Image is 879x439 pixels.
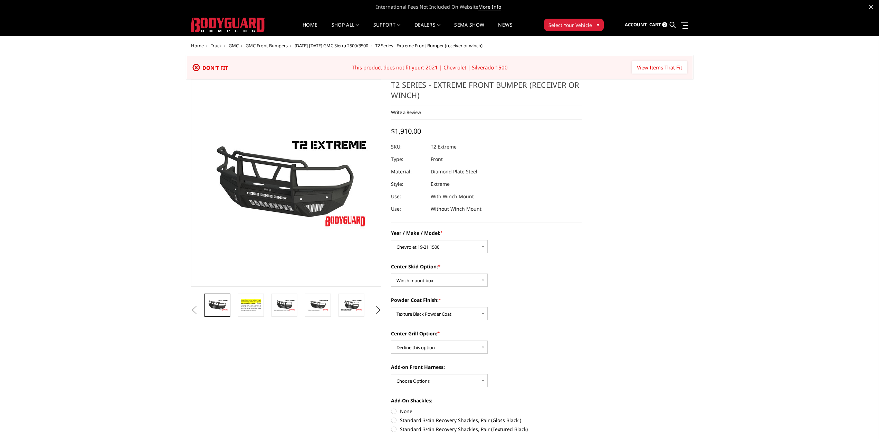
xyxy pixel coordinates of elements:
[191,79,382,287] a: T2 Series - Extreme Front Bumper (receiver or winch)
[431,178,450,190] dd: Extreme
[332,22,360,36] a: shop all
[391,408,582,415] label: None
[597,21,599,28] span: ▾
[391,178,426,190] dt: Style:
[307,299,329,311] img: T2 Series - Extreme Front Bumper (receiver or winch)
[544,19,604,31] button: Select Your Vehicle
[431,190,474,203] dd: With Winch Mount
[391,126,421,136] span: $1,910.00
[649,16,667,34] a: Cart 2
[341,299,362,311] img: T2 Series - Extreme Front Bumper (receiver or winch)
[498,22,512,36] a: News
[391,363,582,371] label: Add-on Front Harness:
[391,263,582,270] label: Center Skid Option:
[391,109,421,115] a: Write a Review
[391,330,582,337] label: Center Grill Option:
[431,153,443,165] dd: Front
[373,22,401,36] a: Support
[391,203,426,215] dt: Use:
[391,190,426,203] dt: Use:
[649,21,661,28] span: Cart
[431,165,477,178] dd: Diamond Plate Steel
[414,22,441,36] a: Dealers
[844,406,879,439] iframe: Chat Widget
[391,79,582,105] h1: T2 Series - Extreme Front Bumper (receiver or winch)
[211,42,222,49] a: Truck
[391,417,582,424] label: Standard 3/4in Recovery Shackles, Pair (Gloss Black )
[303,22,317,36] a: Home
[207,299,228,311] img: T2 Series - Extreme Front Bumper (receiver or winch)
[391,141,426,153] dt: SKU:
[391,165,426,178] dt: Material:
[548,21,592,29] span: Select Your Vehicle
[391,229,582,237] label: Year / Make / Model:
[662,22,667,27] span: 2
[274,299,295,311] img: T2 Series - Extreme Front Bumper (receiver or winch)
[391,397,582,404] label: Add-On Shackles:
[391,296,582,304] label: Powder Coat Finish:
[625,16,647,34] a: Account
[240,298,262,313] img: T2 Series - Extreme Front Bumper (receiver or winch)
[352,64,508,71] div: This product does not fit your: 2021 | Chevrolet | Silverado 1500
[478,3,501,10] a: More Info
[391,153,426,165] dt: Type:
[246,42,288,49] a: GMC Front Bumpers
[625,21,647,28] span: Account
[202,64,228,71] span: Don't Fit
[189,305,200,315] button: Previous
[191,42,204,49] a: Home
[632,61,687,74] input: View Items That Fit
[375,42,483,49] span: T2 Series - Extreme Front Bumper (receiver or winch)
[295,42,368,49] a: [DATE]-[DATE] GMC Sierra 2500/3500
[431,141,457,153] dd: T2 Extreme
[229,42,239,49] a: GMC
[391,426,582,433] label: Standard 3/4in Recovery Shackles, Pair (Textured Black)
[431,203,481,215] dd: Without Winch Mount
[454,22,484,36] a: SEMA Show
[373,305,383,315] button: Next
[191,18,265,32] img: BODYGUARD BUMPERS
